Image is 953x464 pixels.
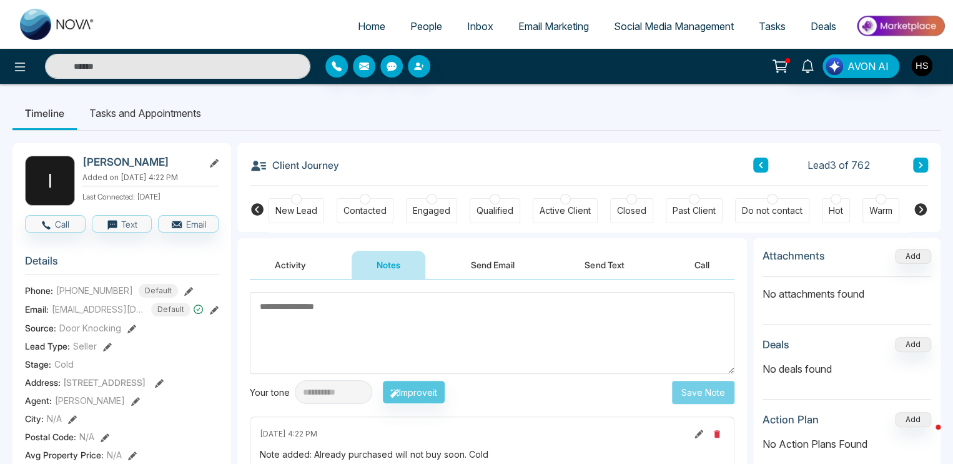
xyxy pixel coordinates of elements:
div: Engaged [413,204,450,217]
span: N/A [47,412,62,425]
div: New Lead [275,204,317,217]
a: Deals [798,14,849,38]
div: Your tone [250,386,295,399]
span: Stage: [25,358,51,371]
span: Postal Code : [25,430,76,443]
a: Inbox [455,14,506,38]
span: Cold [54,358,74,371]
span: Default [151,303,190,316]
img: User Avatar [911,55,932,76]
span: Lead 3 of 762 [807,158,871,173]
div: Contacted [343,204,387,217]
img: Lead Flow [826,58,843,75]
a: Email Marketing [506,14,601,38]
button: Text [92,215,152,233]
button: Send Text [560,251,649,279]
h3: Details [25,255,219,274]
span: Tasks [759,20,786,33]
img: Nova CRM Logo [20,9,95,40]
h3: Attachments [763,250,825,262]
span: Address: [25,376,146,389]
button: Call [25,215,86,233]
span: Door Knocking [59,321,121,335]
span: Social Media Management [614,20,734,33]
span: [PERSON_NAME] [55,394,125,407]
span: N/A [79,430,94,443]
li: Tasks and Appointments [77,96,214,130]
span: [DATE] 4:22 PM [260,428,317,440]
div: Do not contact [742,204,802,217]
a: People [398,14,455,38]
iframe: Intercom live chat [911,421,941,451]
p: No Action Plans Found [763,436,931,451]
span: Lead Type: [25,340,70,353]
span: [EMAIL_ADDRESS][DOMAIN_NAME] [52,303,146,316]
div: Past Client [673,204,716,217]
button: Notes [352,251,425,279]
div: Hot [829,204,843,217]
span: Email: [25,303,49,316]
span: Home [358,20,385,33]
p: Added on [DATE] 4:22 PM [82,172,219,183]
span: Add [895,250,931,261]
span: Phone: [25,284,53,297]
a: Home [345,14,398,38]
span: Avg Property Price : [25,448,104,461]
button: Email [158,215,219,233]
span: City : [25,412,44,425]
p: Last Connected: [DATE] [82,189,219,203]
div: Qualified [477,204,513,217]
div: Active Client [540,204,591,217]
span: Agent: [25,394,52,407]
span: AVON AI [847,59,889,74]
span: [PHONE_NUMBER] [56,284,133,297]
div: Warm [869,204,892,217]
button: Call [669,251,734,279]
h3: Deals [763,338,789,351]
button: Add [895,337,931,352]
span: N/A [107,448,122,461]
span: Inbox [467,20,493,33]
button: AVON AI [822,54,899,78]
a: Tasks [746,14,798,38]
button: Add [895,249,931,264]
a: Social Media Management [601,14,746,38]
span: Seller [73,340,97,353]
span: [STREET_ADDRESS] [63,377,146,388]
h3: Action Plan [763,413,819,426]
span: Source: [25,321,56,335]
span: Email Marketing [518,20,589,33]
span: Default [139,284,178,298]
button: Add [895,412,931,427]
img: Market-place.gif [855,12,946,40]
span: People [410,20,442,33]
li: Timeline [12,96,77,130]
div: Closed [617,204,646,217]
div: Note added: Already purchased will not buy soon. Cold [260,448,724,461]
h2: [PERSON_NAME] [82,156,199,168]
button: Activity [250,251,331,279]
p: No attachments found [763,277,931,301]
button: Send Email [446,251,540,279]
span: Deals [811,20,836,33]
button: Save Note [672,381,734,404]
div: I [25,156,75,206]
h3: Client Journey [250,156,339,174]
p: No deals found [763,361,931,376]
